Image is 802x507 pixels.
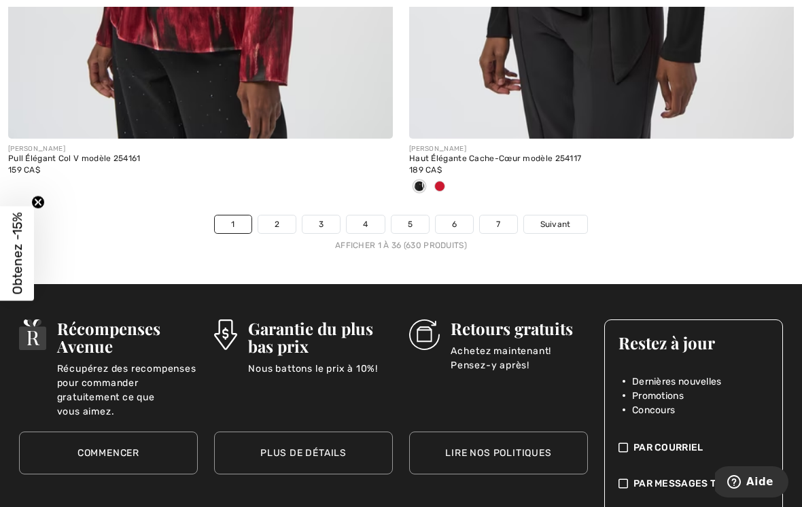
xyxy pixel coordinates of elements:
a: Lire nos politiques [409,432,588,474]
p: Récupérez des recompenses pour commander gratuitement ce que vous aimez. [57,362,198,389]
span: Par messages textes [633,476,747,491]
h3: Retours gratuits [451,319,588,337]
iframe: Ouvre un widget dans lequel vous pouvez trouver plus d’informations [715,466,788,500]
a: 7 [480,215,517,233]
div: Black [409,176,430,198]
img: Récompenses Avenue [19,319,46,350]
span: Concours [632,403,675,417]
a: Commencer [19,432,198,474]
a: 2 [258,215,296,233]
h3: Garantie du plus bas prix [248,319,393,355]
img: Retours gratuits [409,319,440,350]
p: Achetez maintenant! Pensez-y après! [451,344,588,371]
a: Suivant [524,215,587,233]
button: Close teaser [31,196,45,209]
span: Dernières nouvelles [632,374,722,389]
div: Deep cherry [430,176,450,198]
img: check [618,440,628,455]
span: Suivant [540,218,571,230]
p: Nous battons le prix à 10%! [248,362,393,389]
div: Pull Élégant Col V modèle 254161 [8,154,393,164]
a: 3 [302,215,340,233]
img: Garantie du plus bas prix [214,319,237,350]
a: Plus de détails [214,432,393,474]
a: 6 [436,215,473,233]
a: 5 [391,215,429,233]
img: check [618,476,628,491]
span: Obtenez -15% [10,213,25,295]
span: Par Courriel [633,440,703,455]
div: [PERSON_NAME] [8,144,393,154]
div: [PERSON_NAME] [409,144,794,154]
h3: Restez à jour [618,334,769,351]
div: Haut Élégante Cache-Cœur modèle 254117 [409,154,794,164]
a: 1 [215,215,251,233]
span: 159 CA$ [8,165,40,175]
h3: Récompenses Avenue [57,319,198,355]
a: 4 [347,215,384,233]
span: 189 CA$ [409,165,442,175]
span: Promotions [632,389,684,403]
